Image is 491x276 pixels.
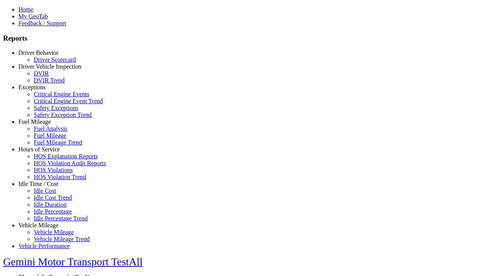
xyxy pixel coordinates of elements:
[34,174,86,180] a: HOS Violation Trend
[34,77,64,84] a: DVIR Trend
[34,208,72,215] a: Idle Percentage
[18,20,66,26] a: Feedback / Support
[34,112,92,118] a: Safety Exception Trend
[34,153,98,159] a: HOS Explanation Reports
[34,56,76,63] a: Driver Scorecard
[3,256,143,268] a: Gemini Motor Transport TestAll
[34,167,72,173] a: HOS Violations
[18,181,58,187] a: Idle Time / Cost
[18,118,51,125] a: Fuel Mileage
[34,215,87,222] a: Idle Percentage Trend
[34,98,103,104] a: Critical Engine Event Trend
[18,84,46,90] a: Exceptions
[18,6,33,13] a: Home
[34,229,74,235] a: Vehicle Mileage
[18,222,58,228] a: Vehicle Mileage
[34,139,82,146] a: Fuel Mileage Trend
[34,187,56,194] a: Idle Cost
[34,132,66,139] a: Fuel Mileage
[3,34,488,43] h3: Reports
[34,125,68,132] a: Fuel Analysis
[34,70,49,77] a: DVIR
[34,105,78,111] a: Safety Exceptions
[34,160,106,166] a: HOS Violation Audit Reports
[34,201,67,208] a: Idle Duration
[18,243,70,249] a: Vehicle Performance
[18,49,58,56] a: Driver Behavior
[18,13,48,20] a: My GeoTab
[18,146,60,153] a: Hours of Service
[34,236,90,242] a: Vehicle Mileage Trend
[18,63,81,70] a: Driver Vehicle Inspection
[34,91,89,97] a: Critical Engine Events
[34,194,72,201] a: Idle Cost Trend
